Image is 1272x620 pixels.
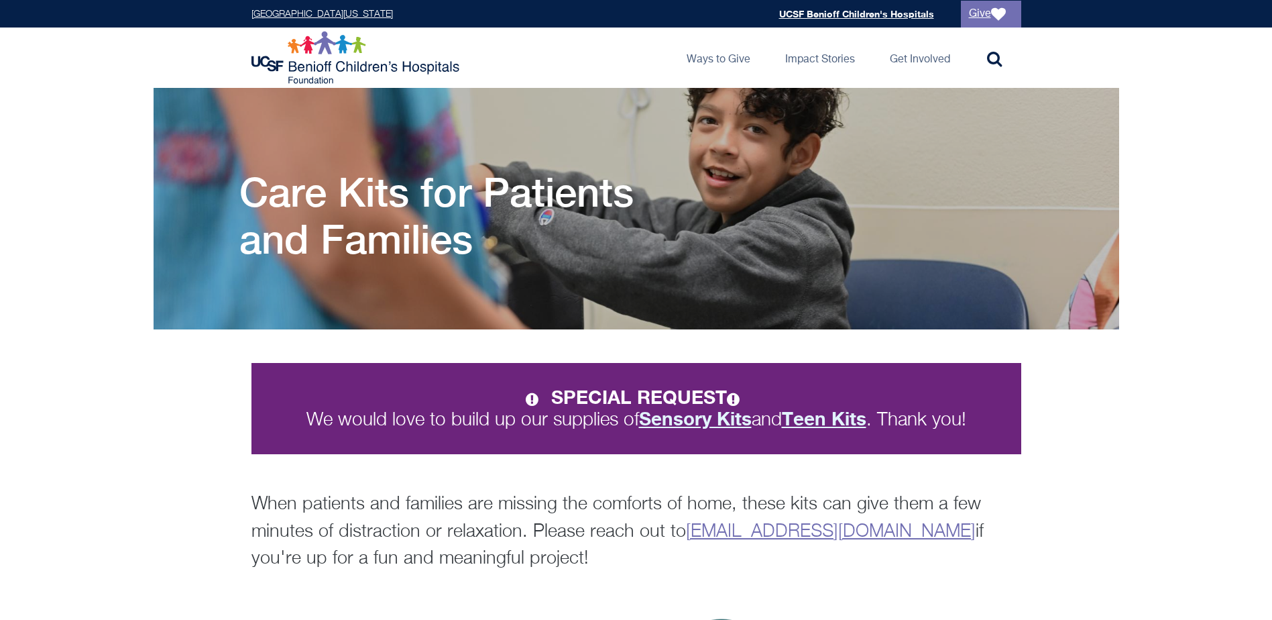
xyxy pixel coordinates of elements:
[961,1,1021,28] a: Give
[879,28,961,88] a: Get Involved
[276,387,997,430] p: We would love to build up our supplies of and . Thank you!
[676,28,761,88] a: Ways to Give
[774,28,866,88] a: Impact Stories
[551,386,747,408] strong: SPECIAL REQUEST
[782,411,866,429] a: Teen Kits
[251,31,463,85] img: Logo for UCSF Benioff Children's Hospitals Foundation
[779,8,934,19] a: UCSF Benioff Children's Hospitals
[239,168,695,262] h1: Care Kits for Patients and Families
[686,523,976,541] a: [EMAIL_ADDRESS][DOMAIN_NAME]
[251,491,1021,573] p: When patients and families are missing the comforts of home, these kits can give them a few minut...
[639,407,752,429] strong: Sensory Kits
[782,407,866,429] strong: Teen Kits
[639,411,752,429] a: Sensory Kits
[251,9,393,19] a: [GEOGRAPHIC_DATA][US_STATE]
